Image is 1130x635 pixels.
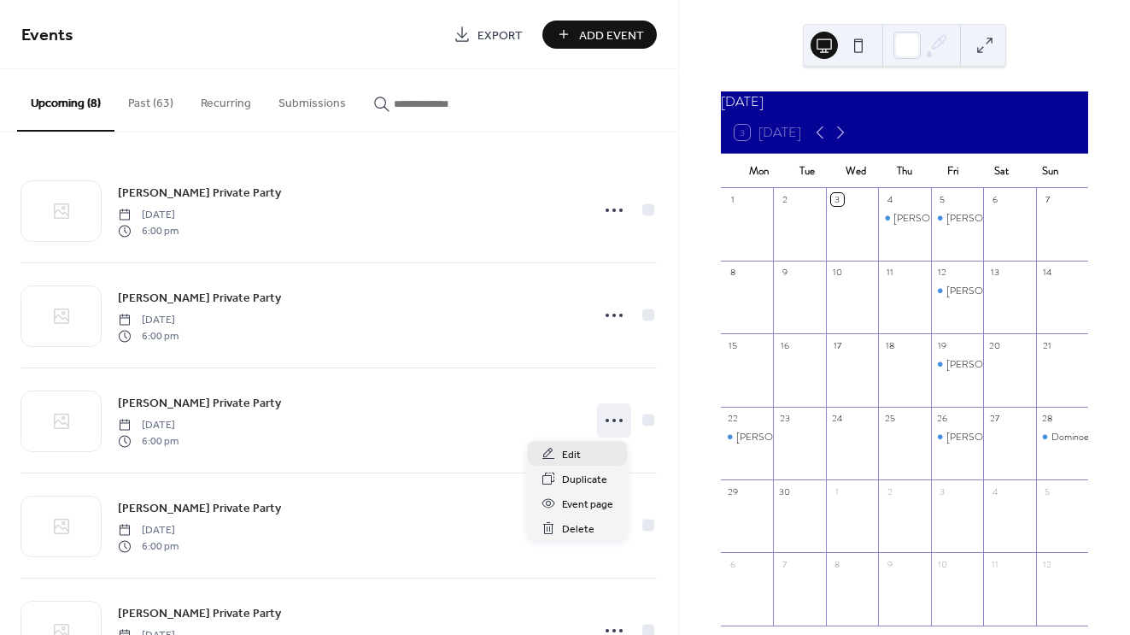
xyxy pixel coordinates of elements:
div: 14 [1041,266,1054,279]
div: J. Roscoe Private Party [931,357,983,372]
div: Tue [783,154,832,188]
div: 24 [831,412,844,425]
div: 3 [831,193,844,206]
span: [PERSON_NAME] Private Party [118,185,281,203]
div: 15 [726,338,739,351]
a: [PERSON_NAME] Private Party [118,288,281,308]
div: Thu [880,154,928,188]
button: Upcoming (8) [17,69,114,132]
div: [PERSON_NAME] Private Party [946,357,1082,372]
div: 20 [988,338,1001,351]
div: [PERSON_NAME] Private Party [893,211,1029,226]
span: Event page [562,496,613,514]
div: 11 [883,266,896,279]
div: Wed [832,154,881,188]
span: Edit [562,446,581,464]
div: [PERSON_NAME] Private Party [946,284,1082,298]
div: 3 [936,485,949,497]
div: 12 [936,266,949,279]
span: [PERSON_NAME] Private Party [118,500,281,518]
div: 18 [883,338,896,351]
button: Add Event [542,21,657,49]
button: Submissions [265,69,360,130]
div: 13 [988,266,1001,279]
div: 29 [726,485,739,497]
div: Sun [1026,154,1074,188]
div: 4 [883,193,896,206]
div: 7 [1041,193,1054,206]
div: [PERSON_NAME] Private Party [736,430,872,444]
span: Export [477,26,523,44]
a: [PERSON_NAME] Private Party [118,393,281,413]
div: 11 [988,557,1001,570]
div: 5 [936,193,949,206]
div: 10 [831,266,844,279]
div: 23 [778,412,791,425]
span: [DATE] [118,208,179,223]
span: 6:00 pm [118,223,179,238]
div: 9 [883,557,896,570]
div: 28 [1041,412,1054,425]
div: [DATE] [721,91,1088,112]
span: [DATE] [118,313,179,328]
div: [PERSON_NAME] Private Party [946,430,1082,444]
div: 22 [726,412,739,425]
div: 7 [778,557,791,570]
div: 19 [936,338,949,351]
div: 12 [1041,557,1054,570]
div: D. Skaggs Private Party [878,211,930,226]
div: [PERSON_NAME] Private Party [946,211,1082,226]
div: 16 [778,338,791,351]
a: Export [441,21,536,49]
button: Recurring [187,69,265,130]
span: Duplicate [562,471,607,489]
div: 26 [936,412,949,425]
span: 6:00 pm [118,538,179,554]
div: Mon [735,154,783,188]
div: Dominoes Tournament [1036,430,1088,444]
span: Delete [562,520,594,538]
span: Add Event [579,26,644,44]
span: [DATE] [118,418,179,433]
span: [PERSON_NAME] Private Party [118,605,281,623]
div: 5 [1041,485,1054,497]
div: Fri [928,154,977,188]
div: 27 [988,412,1001,425]
a: [PERSON_NAME] Private Party [118,498,281,518]
span: 6:00 pm [118,433,179,449]
div: B. Kruger Private Party [931,284,983,298]
div: 21 [1041,338,1054,351]
div: 4 [988,485,1001,497]
a: [PERSON_NAME] Private Party [118,603,281,623]
div: E. Andersen Private Party [931,211,983,226]
div: 9 [778,266,791,279]
span: Events [21,19,73,52]
div: 6 [726,557,739,570]
div: 8 [831,557,844,570]
div: 2 [778,193,791,206]
span: [PERSON_NAME] Private Party [118,290,281,308]
button: Past (63) [114,69,187,130]
div: 2 [883,485,896,497]
a: [PERSON_NAME] Private Party [118,183,281,203]
div: 1 [726,193,739,206]
div: 6 [988,193,1001,206]
div: 30 [778,485,791,497]
span: 6:00 pm [118,328,179,344]
div: 10 [936,557,949,570]
div: Sat [977,154,1026,188]
span: [PERSON_NAME] Private Party [118,395,281,413]
div: 25 [883,412,896,425]
div: 8 [726,266,739,279]
span: [DATE] [118,523,179,538]
div: 1 [831,485,844,497]
div: 17 [831,338,844,351]
div: Neville Anderson Private Party [931,430,983,444]
div: A. Kahan Private Party [721,430,773,444]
